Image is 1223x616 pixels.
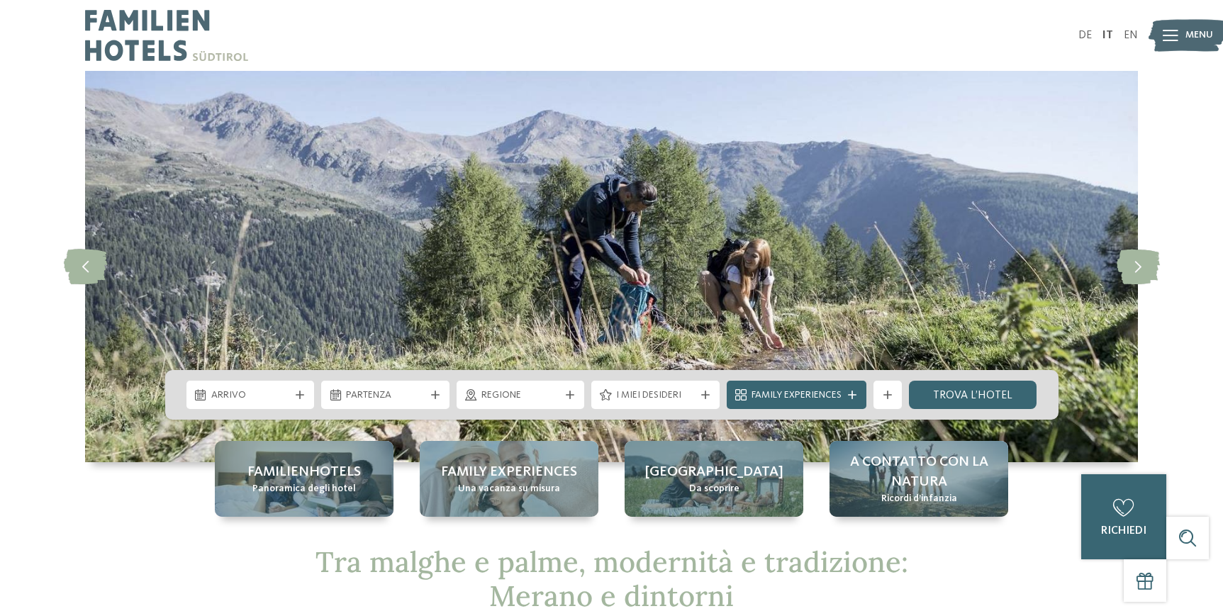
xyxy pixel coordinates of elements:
span: Menu [1185,28,1213,43]
span: Da scoprire [689,482,739,496]
a: Family hotel a Merano: varietà allo stato puro! A contatto con la natura Ricordi d’infanzia [830,441,1008,517]
span: [GEOGRAPHIC_DATA] [645,462,783,482]
img: Family hotel a Merano: varietà allo stato puro! [85,71,1138,462]
a: Family hotel a Merano: varietà allo stato puro! Family experiences Una vacanza su misura [420,441,598,517]
span: A contatto con la natura [844,452,994,492]
a: EN [1124,30,1138,41]
a: IT [1102,30,1113,41]
span: Panoramica degli hotel [252,482,356,496]
span: Una vacanza su misura [458,482,560,496]
a: DE [1078,30,1092,41]
span: Partenza [346,388,425,403]
span: Tra malghe e palme, modernità e tradizione: Merano e dintorni [315,544,908,614]
span: richiedi [1101,525,1146,537]
span: Familienhotels [247,462,361,482]
span: Family Experiences [752,388,842,403]
a: Family hotel a Merano: varietà allo stato puro! [GEOGRAPHIC_DATA] Da scoprire [625,441,803,517]
span: I miei desideri [616,388,695,403]
span: Regione [481,388,560,403]
span: Ricordi d’infanzia [881,492,957,506]
a: trova l’hotel [909,381,1037,409]
span: Arrivo [211,388,290,403]
a: richiedi [1081,474,1166,559]
span: Family experiences [441,462,577,482]
a: Family hotel a Merano: varietà allo stato puro! Familienhotels Panoramica degli hotel [215,441,393,517]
